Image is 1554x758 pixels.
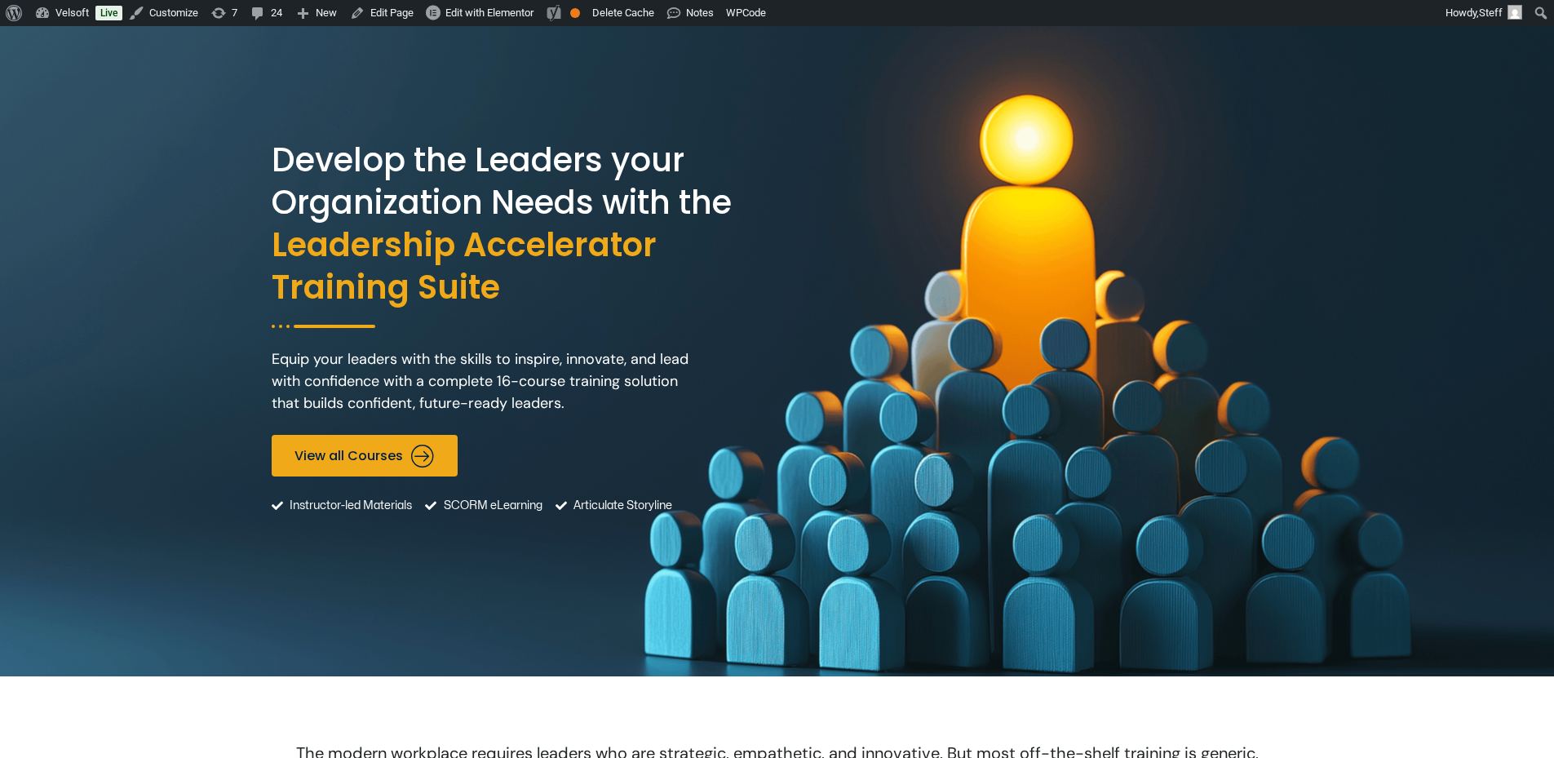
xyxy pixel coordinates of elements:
[445,7,533,19] span: Edit with Elementor
[95,6,122,20] a: Live
[272,435,458,477] a: View all Courses
[286,485,412,526] span: Instructor-led Materials
[272,348,702,414] p: Equip your leaders with the skills to inspire, innovate, and lead with confidence with a complete...
[570,8,580,18] div: OK
[569,485,672,526] span: Articulate Storyline
[294,448,403,463] span: View all Courses
[440,485,542,526] span: SCORM eLearning
[1479,7,1503,19] span: Steff
[272,224,773,308] span: Leadership Accelerator Training Suite
[272,139,773,308] h2: Develop the Leaders your Organization Needs with the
